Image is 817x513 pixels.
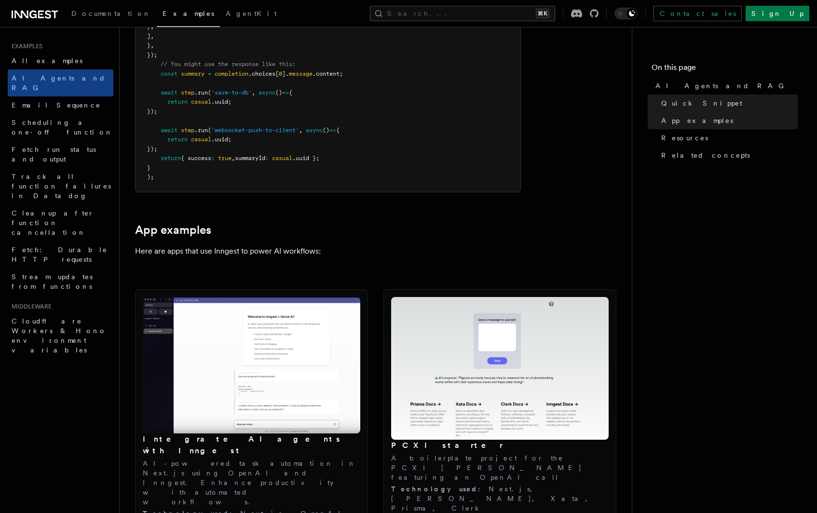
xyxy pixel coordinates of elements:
a: Related concepts [657,147,798,164]
span: await [161,127,177,134]
span: .uuid; [211,136,231,143]
span: ] [147,33,150,40]
span: All examples [12,57,82,65]
a: Stream updates from functions [8,268,113,295]
span: Scheduling a one-off function [12,119,113,136]
span: .uuid; [211,98,231,105]
a: AI Agents and RAG [652,77,798,94]
p: AI-powered task automation in Next.js using OpenAI and Inngest. Enhance productivity with automat... [143,459,360,507]
span: const [161,70,177,77]
a: Track all function failures in Datadog [8,168,113,204]
span: Technology used : [391,485,489,493]
span: ( [208,89,211,96]
span: } [147,42,150,49]
span: step [181,127,194,134]
span: { [336,127,340,134]
span: }); [147,52,157,58]
span: Cleanup after function cancellation [12,209,94,236]
a: Examples [157,3,220,27]
span: ]. [282,70,289,77]
span: casual [272,155,292,162]
span: .run [194,89,208,96]
a: Email Sequence [8,96,113,114]
span: = [208,70,211,77]
a: Documentation [66,3,157,26]
a: App examples [657,112,798,129]
a: Fetch run status and output [8,141,113,168]
a: App examples [135,223,211,237]
span: 'websocket-push-to-client' [211,127,299,134]
span: , [299,127,302,134]
span: : [211,155,215,162]
h3: Integrate AI agents with Inngest [143,433,360,457]
a: AgentKit [220,3,283,26]
span: AI Agents and RAG [655,81,789,91]
a: Contact sales [654,6,742,21]
span: { [289,89,292,96]
span: .choices[ [248,70,279,77]
span: , [231,155,235,162]
span: ); [147,174,154,180]
span: summaryId [235,155,265,162]
span: Documentation [71,10,151,17]
p: A boilerplate project for the PCXI [PERSON_NAME] featuring an OpenAI call [391,453,609,482]
span: message [289,70,313,77]
span: .uuid }; [292,155,319,162]
a: All examples [8,52,113,69]
span: Resources [661,133,708,143]
span: await [161,89,177,96]
span: return [167,98,188,105]
span: AI Agents and RAG [12,74,106,92]
span: 0 [279,70,282,77]
span: }); [147,146,157,152]
h3: PCXI starter [391,440,609,451]
span: => [329,127,336,134]
a: Quick Snippet [657,94,798,112]
span: () [275,89,282,96]
span: } [147,164,150,171]
span: true [218,155,231,162]
span: .content; [313,70,343,77]
span: .run [194,127,208,134]
span: // You might use the response like this: [161,61,296,67]
a: Fetch: Durable HTTP requests [8,241,113,268]
span: step [181,89,194,96]
a: AI Agents and RAG [8,69,113,96]
button: Toggle dark mode [614,8,638,19]
span: async [259,89,275,96]
kbd: ⌘K [536,9,549,18]
span: casual [191,136,211,143]
span: async [306,127,323,134]
span: Examples [163,10,214,17]
button: Search...⌘K [370,6,555,21]
span: Related concepts [661,150,750,160]
span: summary [181,70,204,77]
span: Track all function failures in Datadog [12,173,111,200]
span: return [167,136,188,143]
span: : [265,155,269,162]
span: Email Sequence [12,101,101,109]
a: Cleanup after function cancellation [8,204,113,241]
span: completion [215,70,248,77]
span: , [150,42,154,49]
span: Fetch run status and output [12,146,96,163]
span: ( [208,127,211,134]
a: Cloudflare Workers & Hono environment variables [8,312,113,359]
span: casual [191,98,211,105]
span: Middleware [8,303,52,310]
span: => [282,89,289,96]
span: () [323,127,329,134]
span: Examples [8,42,42,50]
a: Sign Up [746,6,809,21]
span: Quick Snippet [661,98,742,108]
a: Resources [657,129,798,147]
p: Here are apps that use Inngest to power AI workflows: [135,244,521,258]
img: Integrate AI agents with Inngest [143,297,360,434]
span: , [150,33,154,40]
span: AgentKit [226,10,277,17]
span: Cloudflare Workers & Hono environment variables [12,317,107,354]
span: , [252,89,255,96]
span: { success [181,155,211,162]
span: return [161,155,181,162]
span: Stream updates from functions [12,273,93,290]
